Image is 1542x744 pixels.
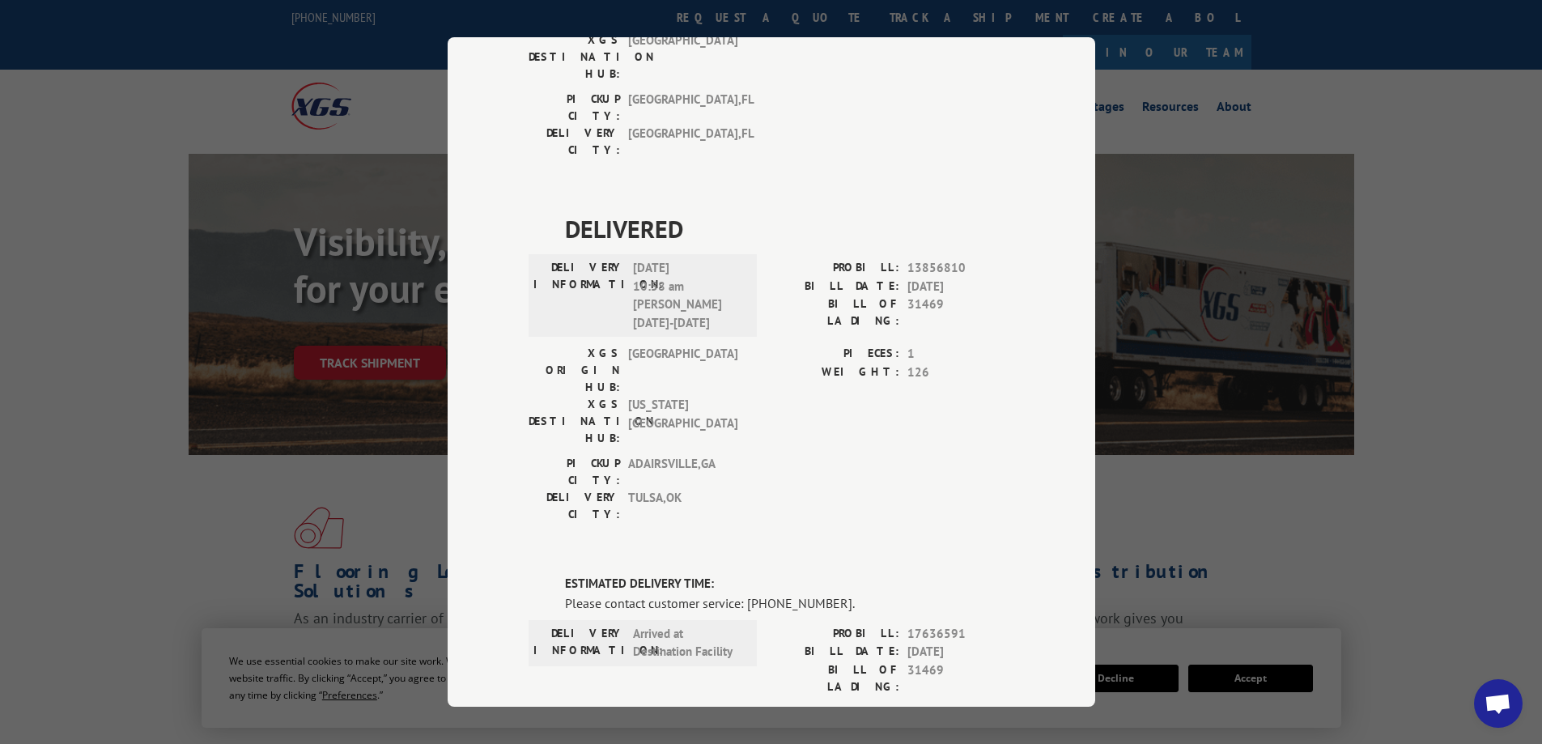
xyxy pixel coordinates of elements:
label: DELIVERY INFORMATION: [533,625,625,661]
span: 1 [907,704,1014,722]
label: BILL OF LADING: [771,661,899,695]
label: PIECES: [771,345,899,363]
label: DELIVERY CITY: [529,125,620,159]
span: 1 [907,345,1014,363]
span: [DATE] [907,643,1014,661]
label: XGS DESTINATION HUB: [529,396,620,447]
label: PIECES: [771,704,899,722]
label: XGS ORIGIN HUB: [529,345,620,396]
label: ESTIMATED DELIVERY TIME: [565,575,1014,593]
span: [GEOGRAPHIC_DATA] , FL [628,91,737,125]
label: DELIVERY INFORMATION: [533,259,625,332]
label: BILL OF LADING: [771,295,899,329]
span: ADAIRSVILLE , GA [628,455,737,489]
span: Arrived at Destination Facility [633,625,742,661]
span: [DATE] [907,278,1014,296]
span: [GEOGRAPHIC_DATA] [628,345,737,396]
span: TULSA , OK [628,489,737,523]
span: [US_STATE][GEOGRAPHIC_DATA] [628,396,737,447]
span: 17636591 [907,625,1014,644]
label: PROBILL: [771,625,899,644]
span: [GEOGRAPHIC_DATA] , FL [628,125,737,159]
div: Open chat [1474,679,1523,728]
label: PICKUP CITY: [529,455,620,489]
span: 31469 [907,661,1014,695]
div: Please contact customer service: [PHONE_NUMBER]. [565,593,1014,613]
span: [DATE] 10:58 am [PERSON_NAME] [DATE]-[DATE] [633,259,742,332]
span: 31469 [907,295,1014,329]
label: PICKUP CITY: [529,91,620,125]
span: DELIVERED [565,210,1014,247]
label: PROBILL: [771,259,899,278]
span: 13856810 [907,259,1014,278]
label: WEIGHT: [771,363,899,382]
span: [GEOGRAPHIC_DATA] [628,32,737,83]
label: XGS DESTINATION HUB: [529,32,620,83]
label: BILL DATE: [771,278,899,296]
span: 126 [907,363,1014,382]
label: DELIVERY CITY: [529,489,620,523]
label: BILL DATE: [771,643,899,661]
